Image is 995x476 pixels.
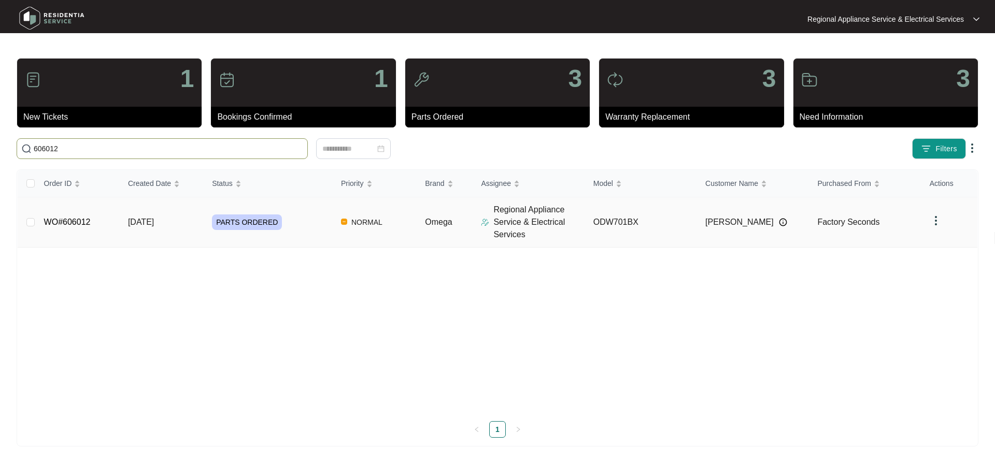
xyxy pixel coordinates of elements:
[44,218,91,226] a: WO#606012
[817,218,879,226] span: Factory Seconds
[425,178,444,189] span: Brand
[23,111,202,123] p: New Tickets
[510,421,527,438] button: right
[930,214,942,227] img: dropdown arrow
[809,170,921,197] th: Purchased From
[510,421,527,438] li: Next Page
[468,421,485,438] button: left
[128,218,154,226] span: [DATE]
[817,178,871,189] span: Purchased From
[912,138,966,159] button: filter iconFilters
[474,426,480,432] span: left
[44,178,72,189] span: Order ID
[341,219,347,225] img: Vercel Logo
[607,71,623,88] img: icon
[705,216,774,228] span: [PERSON_NAME]
[25,71,41,88] img: icon
[21,143,32,154] img: search-icon
[425,218,452,226] span: Omega
[800,111,978,123] p: Need Information
[697,170,809,197] th: Customer Name
[801,71,818,88] img: icon
[568,66,582,91] p: 3
[956,66,970,91] p: 3
[585,197,697,248] td: ODW701BX
[593,178,613,189] span: Model
[341,178,364,189] span: Priority
[347,216,387,228] span: NORMAL
[217,111,395,123] p: Bookings Confirmed
[973,17,979,22] img: dropdown arrow
[120,170,204,197] th: Created Date
[966,142,978,154] img: dropdown arrow
[921,170,977,197] th: Actions
[36,170,120,197] th: Order ID
[374,66,388,91] p: 1
[481,178,511,189] span: Assignee
[180,66,194,91] p: 1
[204,170,333,197] th: Status
[762,66,776,91] p: 3
[411,111,590,123] p: Parts Ordered
[333,170,417,197] th: Priority
[585,170,697,197] th: Model
[413,71,430,88] img: icon
[493,204,585,241] p: Regional Appliance Service & Electrical Services
[128,178,171,189] span: Created Date
[935,143,957,154] span: Filters
[34,143,303,154] input: Search by Order Id, Assignee Name, Customer Name, Brand and Model
[212,214,282,230] span: PARTS ORDERED
[490,422,505,437] a: 1
[921,143,931,154] img: filter icon
[605,111,784,123] p: Warranty Replacement
[779,218,787,226] img: Info icon
[705,178,758,189] span: Customer Name
[489,421,506,438] li: 1
[473,170,585,197] th: Assignee
[481,218,489,226] img: Assigner Icon
[807,14,964,24] p: Regional Appliance Service & Electrical Services
[212,178,233,189] span: Status
[417,170,473,197] th: Brand
[468,421,485,438] li: Previous Page
[515,426,521,432] span: right
[219,71,235,88] img: icon
[16,3,88,34] img: residentia service logo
